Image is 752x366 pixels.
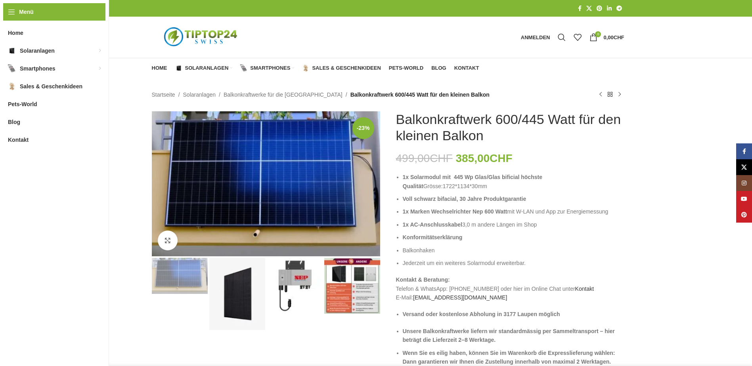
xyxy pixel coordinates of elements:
[396,111,624,144] h1: Balkonkraftwerk 600/445 Watt für den kleinen Balkon
[554,29,570,45] a: Suche
[224,90,343,99] a: Balkonkraftwerke für die [GEOGRAPHIC_DATA]
[175,60,233,76] a: Solaranlagen
[736,143,752,159] a: Facebook Social Link
[615,90,624,99] a: Nächstes Produkt
[403,174,542,189] b: 1x Solarmodul mit 445 Wp Glas/Glas bificial höchste Qualität
[403,311,560,317] strong: Versand oder kostenlose Abholung in 3177 Laupen möglich
[736,191,752,207] a: YouTube Social Link
[8,26,23,40] span: Home
[302,65,309,72] img: Sales & Geschenkideen
[396,275,624,302] p: Telefon & WhatsApp: [PHONE_NUMBER] oder hier im Online Chat unter E-Mail:
[152,65,167,71] span: Home
[586,29,628,45] a: 0 0,00CHF
[396,276,450,283] strong: Kontakt & Beratung:
[403,196,458,202] strong: Voll schwarz bifacial,
[302,60,381,76] a: Sales & Geschenkideen
[413,294,507,301] a: [EMAIL_ADDRESS][DOMAIN_NAME]
[240,60,294,76] a: Smartphones
[267,258,323,314] img: Balkonkraftwerk 600/445 Watt für den kleinen Balkon – Bild 3
[152,258,208,294] img: Balkonkraftwerk 600/445 Watt für den kleinen Balkon
[521,35,550,40] span: Anmelden
[576,3,584,14] a: Facebook Social Link
[736,175,752,191] a: Instagram Social Link
[152,60,167,76] a: Home
[403,221,462,228] b: 1x AC-Anschlusskabel
[19,8,34,16] span: Menü
[152,90,490,99] nav: Breadcrumb
[605,3,614,14] a: LinkedIn Social Link
[403,259,624,267] li: Jederzeit um ein weiteres Solarmodul erweiterbar.
[152,111,380,256] img: 1Modul
[595,31,601,37] span: 0
[584,3,594,14] a: X Social Link
[389,65,423,71] span: Pets-World
[614,34,624,40] span: CHF
[312,65,381,71] span: Sales & Geschenkideen
[603,34,624,40] bdi: 0,00
[575,286,594,292] a: Kontakt
[455,152,512,164] bdi: 385,00
[152,34,251,40] a: Logo der Website
[209,258,265,330] img: Balkonkraftwerk für den kleinen Balkon
[240,65,247,72] img: Smartphones
[403,173,624,191] li: Grösse:1722*1134*30mm
[8,133,29,147] span: Kontakt
[20,44,55,58] span: Solaranlagen
[403,207,624,216] li: mit W-LAN und App zur Energiemessung
[490,152,513,164] span: CHF
[250,65,290,71] span: Smartphones
[403,328,615,343] strong: Unsere Balkonkraftwerke liefern wir standardmässig per Sammeltransport – hier beträgt die Lieferz...
[570,29,586,45] div: Meine Wunschliste
[403,234,463,240] b: Konformitätserklärung
[431,65,446,71] span: Blog
[459,196,526,202] strong: 30 Jahre Produktgarantie
[736,159,752,175] a: X Social Link
[183,90,216,99] a: Solaranlagen
[614,3,624,14] a: Telegram Social Link
[431,60,446,76] a: Blog
[8,97,37,111] span: Pets-World
[8,115,20,129] span: Blog
[430,152,453,164] span: CHF
[148,60,483,76] div: Hauptnavigation
[736,207,752,223] a: Pinterest Social Link
[517,29,554,45] a: Anmelden
[454,65,479,71] span: Kontakt
[8,47,16,55] img: Solaranlagen
[352,117,374,139] span: -23%
[596,90,605,99] a: Vorheriges Produkt
[175,65,182,72] img: Solaranlagen
[403,220,624,229] li: 3,0 m andere Längen im Shop
[350,90,490,99] span: Balkonkraftwerk 600/445 Watt für den kleinen Balkon
[454,60,479,76] a: Kontakt
[185,65,229,71] span: Solaranlagen
[20,61,55,76] span: Smartphones
[396,152,453,164] bdi: 499,00
[403,350,615,365] strong: Wenn Sie es eilig haben, können Sie im Warenkorb die Expresslieferung wählen: Dann garantieren wi...
[594,3,605,14] a: Pinterest Social Link
[8,82,16,90] img: Sales & Geschenkideen
[152,90,175,99] a: Startseite
[20,79,82,93] span: Sales & Geschenkideen
[389,60,423,76] a: Pets-World
[8,65,16,72] img: Smartphones
[324,258,380,314] img: Balkonkraftwerk 600/445 Watt für den kleinen Balkon – Bild 4
[403,208,507,215] b: 1x Marken Wechselrichter Nep 600 Watt
[403,246,624,255] li: Balkonhaken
